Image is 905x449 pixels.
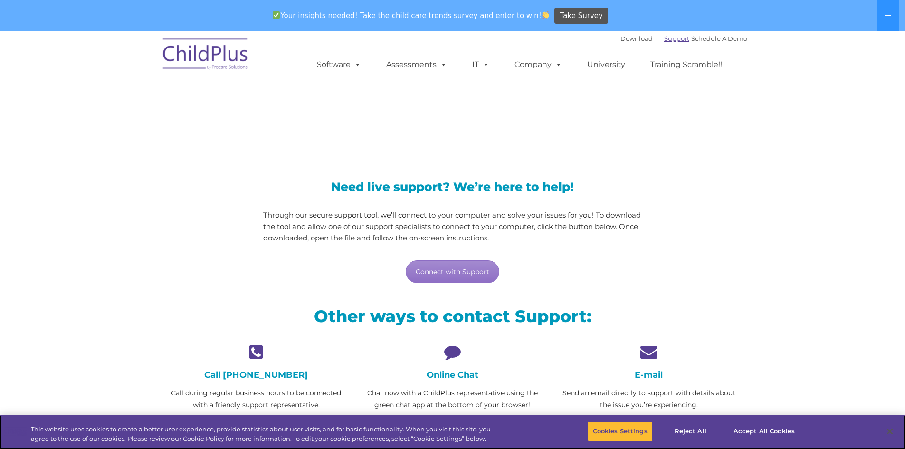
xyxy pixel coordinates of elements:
a: Take Survey [554,8,608,24]
a: Support [664,35,689,42]
p: Send an email directly to support with details about the issue you’re experiencing. [558,387,740,411]
img: ✅ [273,11,280,19]
p: Call during regular business hours to be connected with a friendly support representative. [165,387,347,411]
p: Through our secure support tool, we’ll connect to your computer and solve your issues for you! To... [263,210,642,244]
button: Reject All [661,421,720,441]
p: Chat now with a ChildPlus representative using the green chat app at the bottom of your browser! [362,387,543,411]
span: Take Survey [560,8,603,24]
a: Schedule A Demo [691,35,747,42]
button: Close [879,421,900,442]
font: | [620,35,747,42]
a: Download [620,35,653,42]
a: IT [463,55,499,74]
a: Connect with Support [406,260,499,283]
a: University [578,55,635,74]
a: Assessments [377,55,457,74]
a: Company [505,55,572,74]
span: LiveSupport with SplashTop [165,100,521,129]
h4: E-mail [558,370,740,380]
a: Software [307,55,371,74]
h3: Need live support? We’re here to help! [263,181,642,193]
h4: Call [PHONE_NUMBER] [165,370,347,380]
img: 👏 [542,11,549,19]
button: Accept All Cookies [728,421,800,441]
h4: Online Chat [362,370,543,380]
h2: Other ways to contact Support: [165,306,740,327]
a: Training Scramble!! [641,55,732,74]
span: Your insights needed! Take the child care trends survey and enter to win! [269,6,553,25]
div: This website uses cookies to create a better user experience, provide statistics about user visit... [31,425,498,443]
img: ChildPlus by Procare Solutions [158,32,253,79]
button: Cookies Settings [588,421,653,441]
